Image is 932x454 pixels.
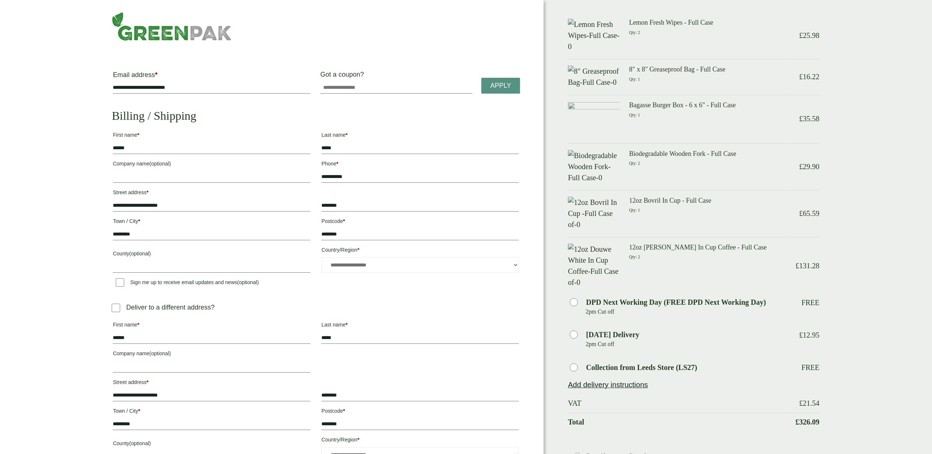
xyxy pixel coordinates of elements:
[149,350,171,356] span: (optional)
[147,189,149,195] abbr: required
[113,130,310,142] label: First name
[799,31,803,39] span: £
[138,408,140,414] abbr: required
[113,187,310,200] label: Street address
[799,73,820,81] bdi: 16.22
[629,66,790,74] h3: 8" x 8" Greaseproof Bag - Full Case
[799,163,820,171] bdi: 29.90
[237,279,259,285] span: (optional)
[321,406,519,418] label: Postcode
[113,248,310,261] label: County
[321,216,519,228] label: Postcode
[343,408,345,414] abbr: required
[629,77,640,82] small: Qty: 1
[113,279,262,287] label: Sign me up to receive email updates and news
[568,150,620,183] img: Biodegradable Wooden Fork-Full Case-0
[321,434,519,447] label: Country/Region
[113,71,310,82] label: Email address
[321,130,519,142] label: Last name
[586,306,790,317] p: 2pm Cut off
[568,413,790,431] th: Total
[799,163,803,171] span: £
[799,115,820,123] bdi: 35.58
[138,218,140,224] abbr: required
[357,437,359,443] abbr: required
[799,73,803,81] span: £
[629,101,790,109] h3: Bagasse Burger Box - 6 x 6" - Full Case
[586,364,697,371] label: Collection from Leeds Store (LS27)
[796,418,820,426] bdi: 326.09
[113,377,310,390] label: Street address
[586,339,790,350] p: 2pm Cut off
[113,158,310,171] label: Company name
[321,245,519,257] label: Country/Region
[629,208,640,213] small: Qty: 1
[799,331,803,339] span: £
[629,244,790,252] h3: 12oz [PERSON_NAME] In Cup Coffee - Full Case
[147,379,149,385] abbr: required
[799,209,803,217] span: £
[629,150,790,158] h3: Biodegradable Wooden Fork - Full Case
[629,19,790,27] h3: Lemon Fresh Wipes - Full Case
[629,113,640,118] small: Qty: 1
[149,161,171,167] span: (optional)
[568,66,620,88] img: 8" Greaseproof Bag-Full Case-0
[568,394,790,412] th: VAT
[799,331,820,339] bdi: 12.95
[796,262,820,270] bdi: 131.28
[490,82,511,90] span: Apply
[112,109,520,123] h2: Billing / Shipping
[346,132,348,138] abbr: required
[129,251,151,256] span: (optional)
[481,78,520,94] a: Apply
[113,438,310,451] label: County
[357,247,359,253] abbr: required
[113,216,310,228] label: Town / City
[336,161,338,167] abbr: required
[568,19,620,52] img: Lemon Fresh Wipes-Full Case-0
[586,298,766,306] label: DPD Next Working Day (FREE DPD Next Working Day)
[113,319,310,332] label: First name
[568,197,620,230] img: 12oz Bovril In Cup -Full Case of-0
[796,262,799,270] span: £
[629,255,640,259] small: Qty: 2
[802,298,820,307] p: Free
[586,331,639,338] label: [DATE] Delivery
[799,399,803,407] span: £
[129,440,151,446] span: (optional)
[321,158,519,171] label: Phone
[137,132,139,138] abbr: required
[796,418,799,426] span: £
[112,12,231,41] img: GreenPak Supplies
[126,303,214,312] p: Deliver to a different address?
[113,348,310,361] label: Company name
[155,71,158,78] abbr: required
[799,115,803,123] span: £
[568,381,648,389] a: Add delivery instructions
[799,399,820,407] bdi: 21.54
[113,406,310,418] label: Town / City
[568,244,620,288] img: 12oz Douwe White In Cup Coffee-Full Case of-0
[320,71,367,82] label: Got a coupon?
[137,322,139,328] abbr: required
[343,218,345,224] abbr: required
[799,209,820,217] bdi: 65.59
[321,319,519,332] label: Last name
[802,363,820,372] p: Free
[629,161,640,166] small: Qty: 2
[116,278,124,287] input: Sign me up to receive email updates and news(optional)
[629,30,640,35] small: Qty: 2
[799,31,820,39] bdi: 25.98
[629,197,790,205] h3: 12oz Bovril In Cup - Full Case
[346,322,348,328] abbr: required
